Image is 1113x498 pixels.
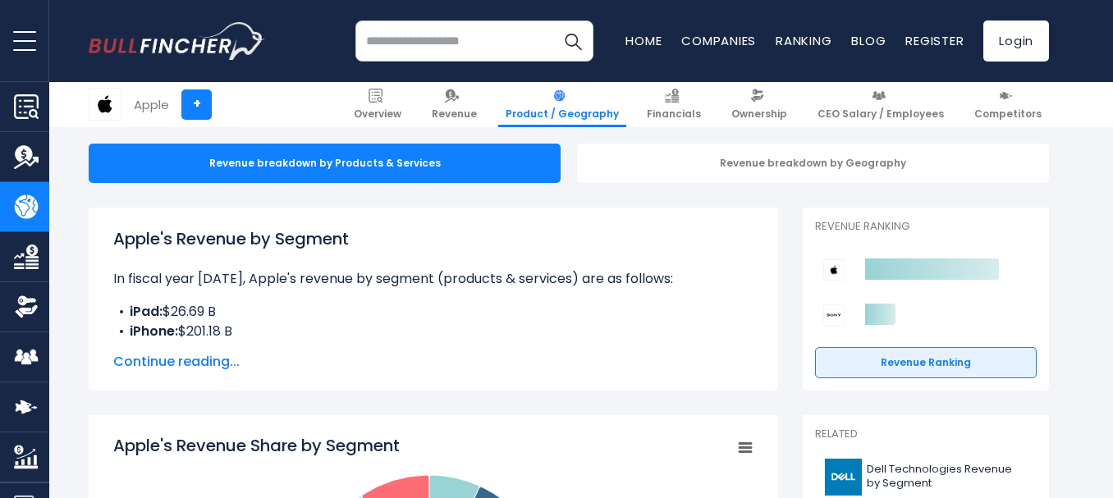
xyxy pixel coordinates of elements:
span: Competitors [974,107,1042,121]
a: Home [625,32,662,49]
img: DELL logo [825,459,862,496]
a: Companies [681,32,756,49]
h1: Apple's Revenue by Segment [113,226,753,251]
a: Ownership [724,82,795,127]
li: $26.69 B [113,302,753,322]
a: Blog [851,32,886,49]
span: Product / Geography [506,107,619,121]
img: Sony Group Corporation competitors logo [823,304,845,326]
a: Ranking [776,32,831,49]
span: Financials [647,107,701,121]
a: Register [905,32,964,49]
span: Continue reading... [113,352,753,372]
img: Apple competitors logo [823,259,845,281]
img: Ownership [14,295,39,319]
tspan: Apple's Revenue Share by Segment [113,434,400,457]
a: Competitors [967,82,1049,127]
a: Revenue [424,82,484,127]
div: Apple [134,95,169,114]
p: Revenue Ranking [815,220,1037,234]
img: bullfincher logo [89,22,265,60]
img: AAPL logo [89,89,121,120]
span: Dell Technologies Revenue by Segment [867,463,1027,491]
b: iPad: [130,302,163,321]
div: Revenue breakdown by Geography [577,144,1049,183]
p: In fiscal year [DATE], Apple's revenue by segment (products & services) are as follows: [113,269,753,289]
button: Search [552,21,593,62]
a: CEO Salary / Employees [810,82,951,127]
a: Product / Geography [498,82,626,127]
span: Revenue [432,107,477,121]
span: Ownership [731,107,787,121]
a: Login [983,21,1049,62]
b: iPhone: [130,322,178,340]
li: $201.18 B [113,322,753,341]
a: Revenue Ranking [815,347,1037,378]
a: Overview [346,82,409,127]
a: Go to homepage [89,22,265,60]
p: Related [815,427,1037,441]
span: Overview [354,107,401,121]
span: CEO Salary / Employees [818,107,944,121]
a: + [181,89,212,120]
div: Revenue breakdown by Products & Services [89,144,561,183]
a: Financials [639,82,708,127]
